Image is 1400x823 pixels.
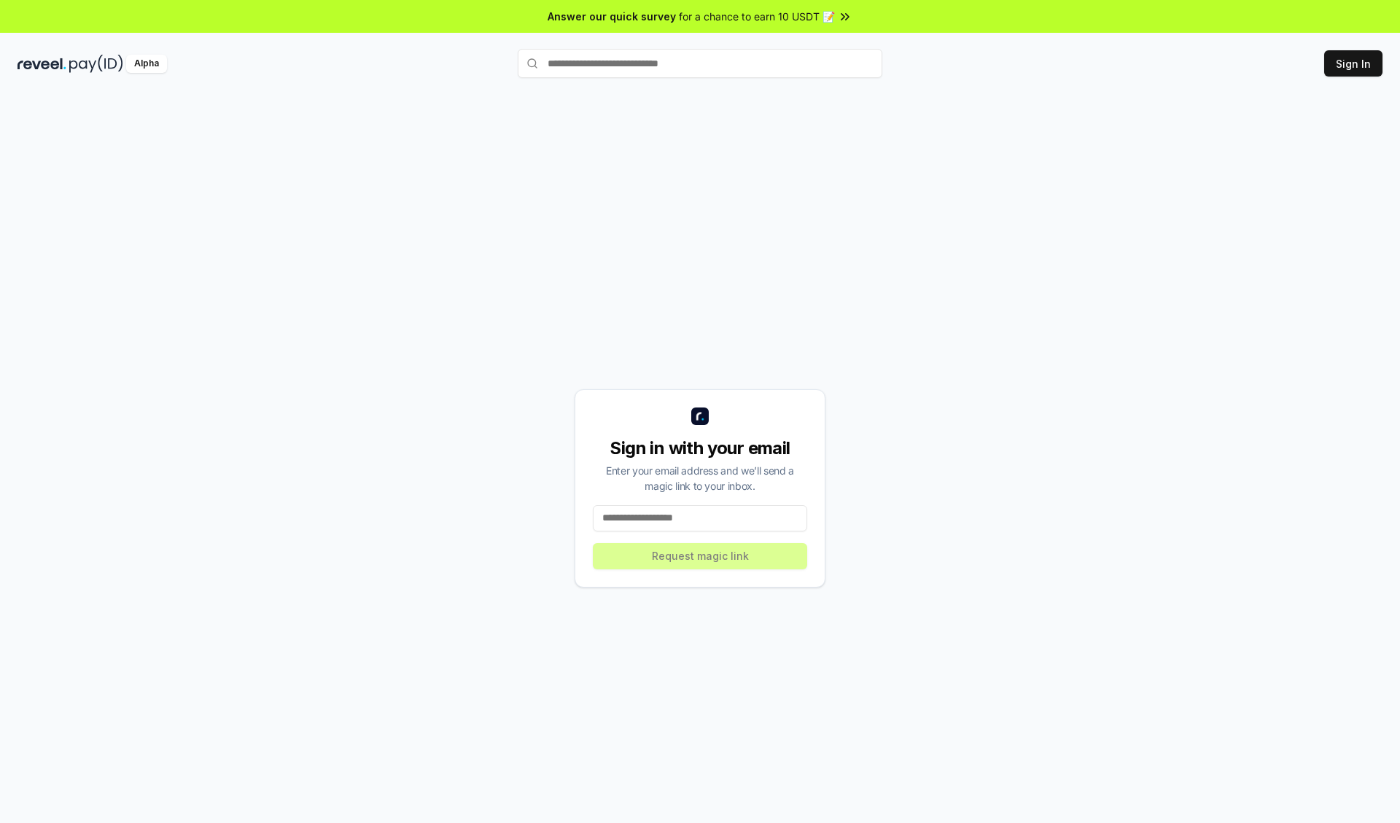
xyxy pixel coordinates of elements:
button: Sign In [1324,50,1382,77]
img: reveel_dark [17,55,66,73]
span: Answer our quick survey [548,9,676,24]
div: Alpha [126,55,167,73]
div: Sign in with your email [593,437,807,460]
img: logo_small [691,407,709,425]
span: for a chance to earn 10 USDT 📝 [679,9,835,24]
img: pay_id [69,55,123,73]
div: Enter your email address and we’ll send a magic link to your inbox. [593,463,807,494]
